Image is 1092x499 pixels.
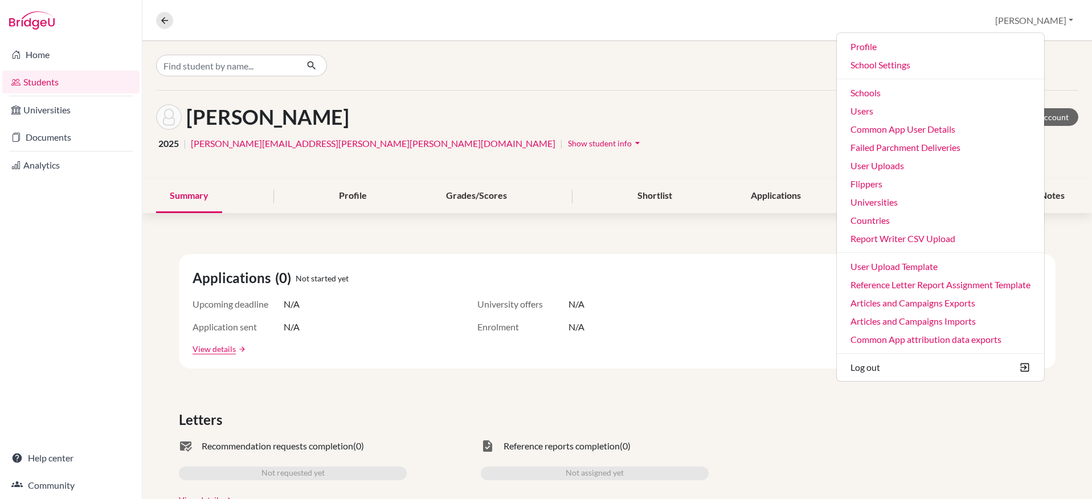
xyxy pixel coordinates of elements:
[837,312,1044,330] a: Articles and Campaigns Imports
[9,11,55,30] img: Bridge-U
[569,320,584,334] span: N/A
[284,320,300,334] span: N/A
[325,179,381,213] div: Profile
[477,320,569,334] span: Enrolment
[158,137,179,150] span: 2025
[179,439,193,453] span: mark_email_read
[632,137,643,149] i: arrow_drop_down
[837,38,1044,56] a: Profile
[193,343,236,355] a: View details
[432,179,521,213] div: Grades/Scores
[191,137,555,150] a: [PERSON_NAME][EMAIL_ADDRESS][PERSON_NAME][PERSON_NAME][DOMAIN_NAME]
[156,179,222,213] div: Summary
[179,410,227,430] span: Letters
[837,84,1044,102] a: Schools
[202,439,353,453] span: Recommendation requests completion
[2,447,140,469] a: Help center
[620,439,631,453] span: (0)
[284,297,300,311] span: N/A
[837,175,1044,193] a: Flippers
[1026,179,1078,213] div: Notes
[560,137,563,150] span: |
[2,154,140,177] a: Analytics
[837,358,1044,377] button: Log out
[2,126,140,149] a: Documents
[193,297,284,311] span: Upcoming deadline
[477,297,569,311] span: University offers
[2,71,140,93] a: Students
[566,467,624,480] span: Not assigned yet
[156,104,182,130] img: Thomas Cunningham's avatar
[193,320,284,334] span: Application sent
[837,211,1044,230] a: Countries
[2,99,140,121] a: Universities
[837,276,1044,294] a: Reference Letter Report Assignment Template
[837,330,1044,349] a: Common App attribution data exports
[353,439,364,453] span: (0)
[193,268,275,288] span: Applications
[156,55,297,76] input: Find student by name...
[837,257,1044,276] a: User Upload Template
[186,105,349,129] h1: [PERSON_NAME]
[837,138,1044,157] a: Failed Parchment Deliveries
[567,134,644,152] button: Show student infoarrow_drop_down
[836,32,1045,382] ul: [PERSON_NAME]
[837,294,1044,312] a: Articles and Campaigns Exports
[481,439,494,453] span: task
[568,138,632,148] span: Show student info
[837,157,1044,175] a: User Uploads
[737,179,815,213] div: Applications
[2,43,140,66] a: Home
[837,230,1044,248] a: Report Writer CSV Upload
[183,137,186,150] span: |
[837,102,1044,120] a: Users
[990,10,1078,31] button: [PERSON_NAME]
[837,193,1044,211] a: Universities
[504,439,620,453] span: Reference reports completion
[261,467,325,480] span: Not requested yet
[275,268,296,288] span: (0)
[296,272,349,284] span: Not started yet
[2,474,140,497] a: Community
[837,56,1044,74] a: School Settings
[837,120,1044,138] a: Common App User Details
[624,179,686,213] div: Shortlist
[569,297,584,311] span: N/A
[236,345,246,353] a: arrow_forward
